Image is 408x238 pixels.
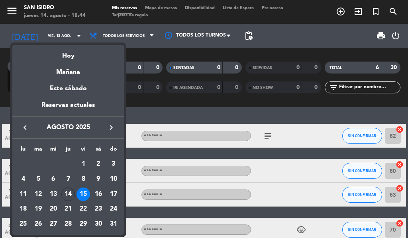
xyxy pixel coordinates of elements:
td: 16 de agosto de 2025 [91,187,106,202]
div: 25 [16,217,30,231]
div: 12 [31,188,45,201]
button: keyboard_arrow_left [18,122,32,133]
div: 19 [31,203,45,216]
div: Reservas actuales [12,100,124,116]
th: sábado [91,145,106,157]
td: 18 de agosto de 2025 [16,202,31,217]
div: 15 [76,188,90,201]
th: viernes [76,145,91,157]
i: keyboard_arrow_left [20,123,30,132]
div: 22 [76,203,90,216]
div: 16 [92,188,105,201]
div: 18 [16,203,30,216]
td: 6 de agosto de 2025 [46,172,61,187]
div: 11 [16,188,30,201]
td: 13 de agosto de 2025 [46,187,61,202]
td: 24 de agosto de 2025 [106,202,121,217]
div: 10 [107,172,120,186]
div: 21 [61,203,75,216]
div: 13 [47,188,60,201]
div: 31 [107,217,120,231]
div: 24 [107,203,120,216]
th: domingo [106,145,121,157]
div: 28 [61,217,75,231]
div: Hoy [12,45,124,61]
div: 27 [47,217,60,231]
i: keyboard_arrow_right [106,123,116,132]
td: 17 de agosto de 2025 [106,187,121,202]
td: 4 de agosto de 2025 [16,172,31,187]
td: 26 de agosto de 2025 [31,217,46,232]
td: 31 de agosto de 2025 [106,217,121,232]
div: 2 [92,157,105,171]
td: 14 de agosto de 2025 [61,187,76,202]
td: 19 de agosto de 2025 [31,202,46,217]
div: 8 [76,172,90,186]
button: keyboard_arrow_right [104,122,118,133]
td: AGO. [16,157,76,172]
td: 5 de agosto de 2025 [31,172,46,187]
th: jueves [61,145,76,157]
div: 14 [61,188,75,201]
div: 29 [76,217,90,231]
div: 9 [92,172,105,186]
td: 30 de agosto de 2025 [91,217,106,232]
td: 22 de agosto de 2025 [76,202,91,217]
td: 25 de agosto de 2025 [16,217,31,232]
td: 23 de agosto de 2025 [91,202,106,217]
td: 9 de agosto de 2025 [91,172,106,187]
span: agosto 2025 [32,122,104,133]
td: 7 de agosto de 2025 [61,172,76,187]
div: 17 [107,188,120,201]
td: 10 de agosto de 2025 [106,172,121,187]
div: Este sábado [12,77,124,100]
td: 11 de agosto de 2025 [16,187,31,202]
div: 5 [31,172,45,186]
div: 3 [107,157,120,171]
div: 20 [47,203,60,216]
td: 3 de agosto de 2025 [106,157,121,172]
div: 6 [47,172,60,186]
td: 28 de agosto de 2025 [61,217,76,232]
div: Mañana [12,61,124,77]
td: 27 de agosto de 2025 [46,217,61,232]
td: 21 de agosto de 2025 [61,202,76,217]
th: martes [31,145,46,157]
td: 12 de agosto de 2025 [31,187,46,202]
td: 29 de agosto de 2025 [76,217,91,232]
td: 1 de agosto de 2025 [76,157,91,172]
th: lunes [16,145,31,157]
td: 20 de agosto de 2025 [46,202,61,217]
div: 23 [92,203,105,216]
td: 2 de agosto de 2025 [91,157,106,172]
td: 8 de agosto de 2025 [76,172,91,187]
div: 4 [16,172,30,186]
div: 7 [61,172,75,186]
div: 26 [31,217,45,231]
div: 30 [92,217,105,231]
td: 15 de agosto de 2025 [76,187,91,202]
th: miércoles [46,145,61,157]
div: 1 [76,157,90,171]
